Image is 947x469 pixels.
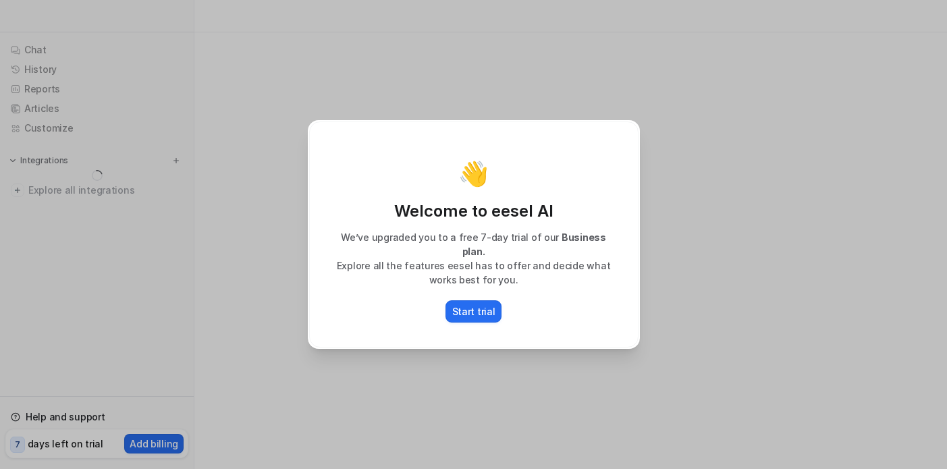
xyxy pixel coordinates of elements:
[452,304,495,319] p: Start trial
[323,258,624,287] p: Explore all the features eesel has to offer and decide what works best for you.
[445,300,502,323] button: Start trial
[323,230,624,258] p: We’ve upgraded you to a free 7-day trial of our
[323,200,624,222] p: Welcome to eesel AI
[458,160,489,187] p: 👋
